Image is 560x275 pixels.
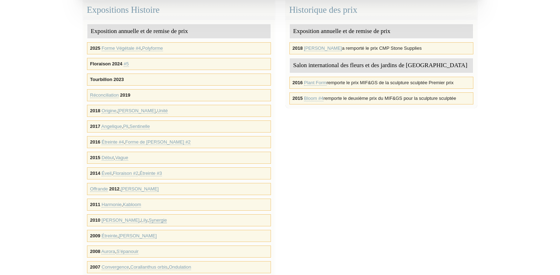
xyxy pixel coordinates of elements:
[91,28,188,34] font: Exposition annuelle et de remise de prix
[118,108,156,114] a: [PERSON_NAME]
[102,45,141,51] a: Forme Végétale #4
[304,96,324,101] a: Bloom #4
[141,217,148,223] a: Lily
[90,139,191,145] font: ,
[120,92,130,98] strong: 2019
[90,92,119,98] a: Réconciliation
[102,155,114,161] a: Début
[293,45,422,51] font: a remporté le prix CMP Stone Supplies
[109,186,119,192] strong: 2012
[90,155,100,160] strong: 2015
[119,233,157,239] a: [PERSON_NAME]
[123,124,128,129] a: Pli
[157,108,168,114] a: Unité
[90,264,191,270] font: , ,
[90,45,163,51] font: ,
[102,171,112,176] a: Éveil
[83,1,275,20] div: Expositions Histoire
[140,171,162,176] a: Étreinte #3
[101,124,122,129] a: Angelique
[293,28,391,34] font: Exposition annuelle et de remise de prix
[142,45,163,51] a: Polyforme
[90,77,124,82] strong: Tourbillon 2023
[169,264,191,270] a: Ondulation
[121,186,159,192] a: [PERSON_NAME]
[125,139,191,145] a: Forme de [PERSON_NAME] #2
[293,96,456,101] font: remporte le deuxième prix du MIF&GS pour la sculpture sculptée
[90,171,162,176] font: , ,
[123,202,141,207] a: Kabloom
[90,108,100,113] strong: 2018
[90,124,100,129] strong: 2017
[90,139,100,145] strong: 2016
[293,96,303,101] strong: 2015
[90,249,139,254] font: ,
[149,217,167,223] a: Synergie
[102,264,129,270] a: Convergence
[90,233,100,238] strong: 2009
[90,124,150,129] font: , ,
[102,139,124,145] a: Étreinte #4
[90,202,141,207] font: ,
[90,217,167,223] font: , ,
[90,61,123,66] strong: Floraison 2024
[102,217,140,223] a: [PERSON_NAME]
[101,249,115,254] a: Aurora
[293,80,303,85] strong: 2016
[293,80,454,86] font: remporte le prix MIF&GS de la sculpture sculptée Premier prix
[90,108,168,114] font: , ,
[90,217,100,223] strong: 2010
[286,1,477,20] div: Historique des prix
[304,80,327,86] a: Plant Form
[90,45,100,51] strong: 2025
[113,171,138,176] a: Floraison #2
[90,186,108,192] a: Offrande
[90,171,100,176] strong: 2014
[90,186,159,192] font: ,
[293,45,303,51] strong: 2018
[293,62,468,69] font: Salon international des fleurs et des jardins de [GEOGRAPHIC_DATA]
[130,124,150,129] a: Sentinelle
[102,233,118,239] a: Étreinte
[124,61,129,67] a: #5
[90,155,129,161] font: ,
[90,249,100,254] strong: 2008
[90,202,100,207] strong: 2011
[115,155,128,161] a: Vague
[102,202,121,207] a: Harmonie
[130,264,168,270] a: Corallanthus orbis
[116,249,138,254] a: S’épanouir
[90,264,100,270] strong: 2007
[90,233,157,239] font: ,
[304,45,342,51] a: [PERSON_NAME]
[102,108,116,114] a: Origine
